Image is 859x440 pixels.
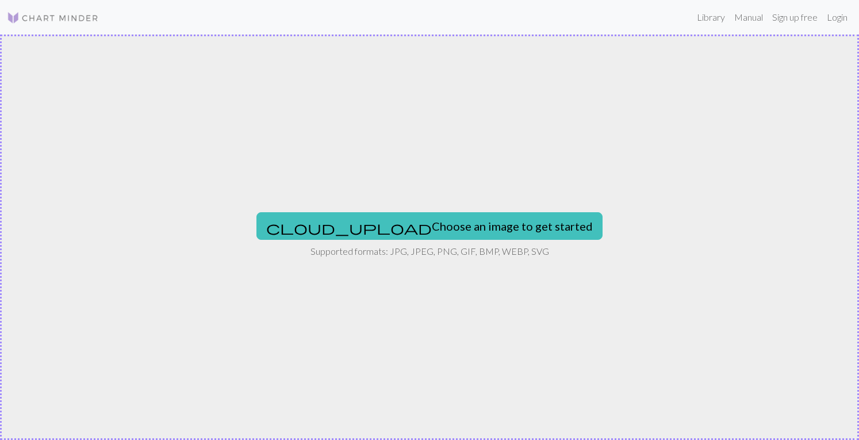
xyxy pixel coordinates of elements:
[822,6,852,29] a: Login
[768,6,822,29] a: Sign up free
[692,6,730,29] a: Library
[310,244,549,258] p: Supported formats: JPG, JPEG, PNG, GIF, BMP, WEBP, SVG
[7,11,99,25] img: Logo
[266,220,432,236] span: cloud_upload
[256,212,603,240] button: Choose an image to get started
[730,6,768,29] a: Manual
